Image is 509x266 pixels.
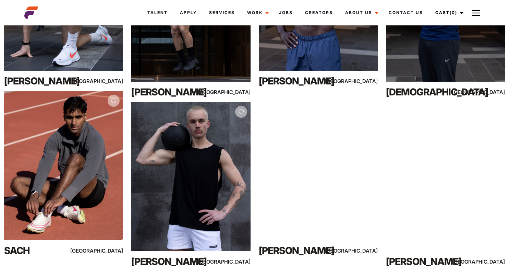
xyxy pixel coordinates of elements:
[215,88,250,96] div: [GEOGRAPHIC_DATA]
[259,74,330,88] div: [PERSON_NAME]
[472,9,480,17] img: Burger icon
[4,74,75,88] div: [PERSON_NAME]
[450,10,457,15] span: (0)
[24,6,38,20] img: cropped-aefm-brand-fav-22-square.png
[87,77,123,85] div: [GEOGRAPHIC_DATA]
[174,3,203,22] a: Apply
[469,257,505,266] div: [GEOGRAPHIC_DATA]
[87,246,123,255] div: [GEOGRAPHIC_DATA]
[273,3,299,22] a: Jobs
[469,88,505,96] div: [GEOGRAPHIC_DATA]
[259,244,330,257] div: [PERSON_NAME]
[131,85,203,99] div: [PERSON_NAME]
[342,77,378,85] div: [GEOGRAPHIC_DATA]
[299,3,339,22] a: Creators
[141,3,174,22] a: Talent
[215,257,250,266] div: [GEOGRAPHIC_DATA]
[339,3,383,22] a: About Us
[203,3,241,22] a: Services
[241,3,273,22] a: Work
[342,246,378,255] div: [GEOGRAPHIC_DATA]
[383,3,429,22] a: Contact Us
[386,85,457,99] div: [DEMOGRAPHIC_DATA]
[4,244,75,257] div: Sach
[429,3,468,22] a: Cast(0)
